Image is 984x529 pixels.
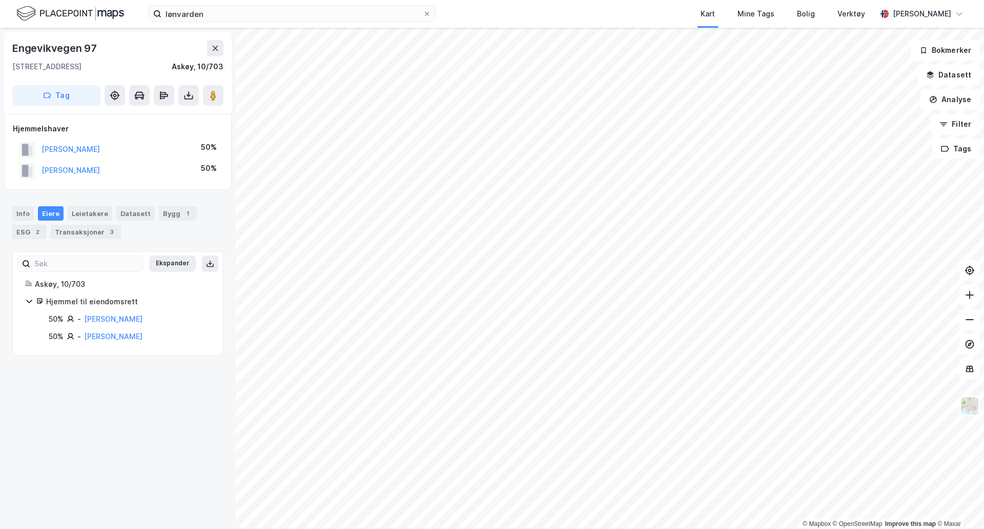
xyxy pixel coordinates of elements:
div: Mine Tags [737,8,774,20]
iframe: Chat Widget [933,480,984,529]
button: Bokmerker [911,40,980,61]
div: Transaksjoner [51,225,121,239]
div: 50% [49,313,64,325]
div: Leietakere [68,206,112,221]
input: Søk [30,256,142,271]
div: Eiere [38,206,64,221]
div: Bolig [797,8,815,20]
img: Z [960,396,979,416]
div: [STREET_ADDRESS] [12,61,81,73]
div: Kart [701,8,715,20]
div: 1 [182,208,193,219]
div: - [77,313,81,325]
button: Tags [932,139,980,159]
div: Datasett [116,206,155,221]
div: Kontrollprogram for chat [933,480,984,529]
div: Verktøy [837,8,865,20]
div: - [77,330,81,343]
a: OpenStreetMap [833,520,883,527]
a: Mapbox [803,520,831,527]
div: 2 [32,227,43,237]
div: Info [12,206,34,221]
div: Bygg [159,206,197,221]
div: Askøy, 10/703 [35,278,211,290]
input: Søk på adresse, matrikkel, gårdeiere, leietakere eller personer [161,6,423,22]
a: [PERSON_NAME] [84,332,142,341]
a: [PERSON_NAME] [84,315,142,323]
div: [PERSON_NAME] [893,8,951,20]
div: 50% [201,141,217,153]
div: Askøy, 10/703 [172,61,223,73]
div: 50% [201,162,217,174]
div: ESG [12,225,47,239]
img: logo.f888ab2527a4732fd821a326f86c7f29.svg [16,5,124,23]
div: 3 [107,227,117,237]
button: Datasett [917,65,980,85]
button: Filter [931,114,980,134]
button: Tag [12,85,100,106]
button: Analyse [920,89,980,110]
div: 50% [49,330,64,343]
div: Hjemmel til eiendomsrett [46,296,211,308]
div: Hjemmelshaver [13,123,223,135]
div: Engevikvegen 97 [12,40,99,56]
a: Improve this map [885,520,936,527]
button: Ekspander [149,256,196,272]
